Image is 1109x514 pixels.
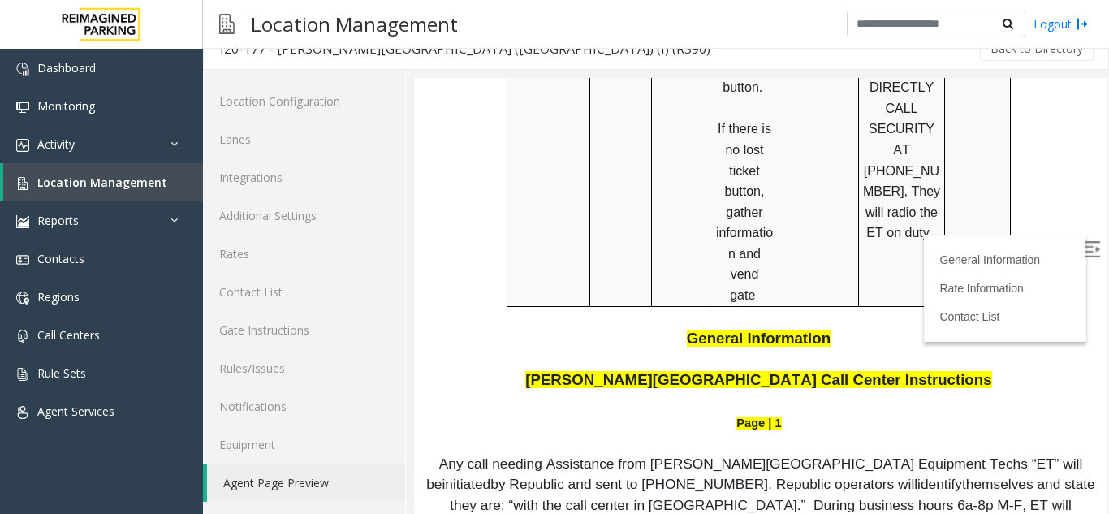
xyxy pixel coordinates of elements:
[503,398,548,414] span: identify
[16,292,29,305] img: 'icon'
[111,293,577,310] span: [PERSON_NAME][GEOGRAPHIC_DATA] Call Center Instructions
[203,273,405,311] a: Contact List
[16,139,29,152] img: 'icon'
[37,365,86,381] span: Rule Sets
[28,398,77,414] span: initiated
[525,175,626,188] a: General Information
[1076,15,1089,32] img: logout
[220,38,710,59] div: I20-177 - [PERSON_NAME][GEOGRAPHIC_DATA] ([GEOGRAPHIC_DATA]) (I) (R390)
[203,425,405,464] a: Equipment
[980,37,1094,61] button: Back to Directory
[36,398,681,456] span: themselves and state they are: “with the call center in [GEOGRAPHIC_DATA].” During business hours...
[203,82,405,120] a: Location Configuration
[670,163,686,179] img: Open/Close Sidebar Menu
[16,253,29,266] img: 'icon'
[3,163,203,201] a: Location Management
[37,136,75,152] span: Activity
[16,177,29,190] img: 'icon'
[243,4,466,44] h3: Location Management
[37,60,96,76] span: Dashboard
[37,327,100,343] span: Call Centers
[219,4,235,44] img: pageIcon
[525,204,610,217] a: Rate Information
[37,289,80,305] span: Regions
[203,311,405,349] a: Gate Instructions
[37,213,79,228] span: Reports
[37,404,114,419] span: Agent Services
[203,197,405,235] a: Additional Settings
[516,148,519,162] span: .
[322,339,367,352] span: Page | 1
[16,101,29,114] img: 'icon'
[525,232,585,245] a: Contact List
[12,378,668,415] span: Any call needing Assistance from [PERSON_NAME][GEOGRAPHIC_DATA] Equipment Techs “ET” will be
[203,120,405,158] a: Lanes
[76,398,503,414] span: by Republic and sent to [PHONE_NUMBER]. Republic operators will
[203,235,405,273] a: Rates
[16,215,29,228] img: 'icon'
[273,252,416,269] span: General Information
[16,368,29,381] img: 'icon'
[37,175,167,190] span: Location Management
[37,98,95,114] span: Monitoring
[1033,15,1089,32] a: Logout
[203,158,405,197] a: Integrations
[207,464,405,502] a: Agent Page Preview
[37,251,84,266] span: Contacts
[203,387,405,425] a: Notifications
[203,349,405,387] a: Rules/Issues
[302,44,359,224] span: If there is no lost ticket button, gather information and vend gate
[16,406,29,419] img: 'icon'
[16,330,29,343] img: 'icon'
[16,63,29,76] img: 'icon'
